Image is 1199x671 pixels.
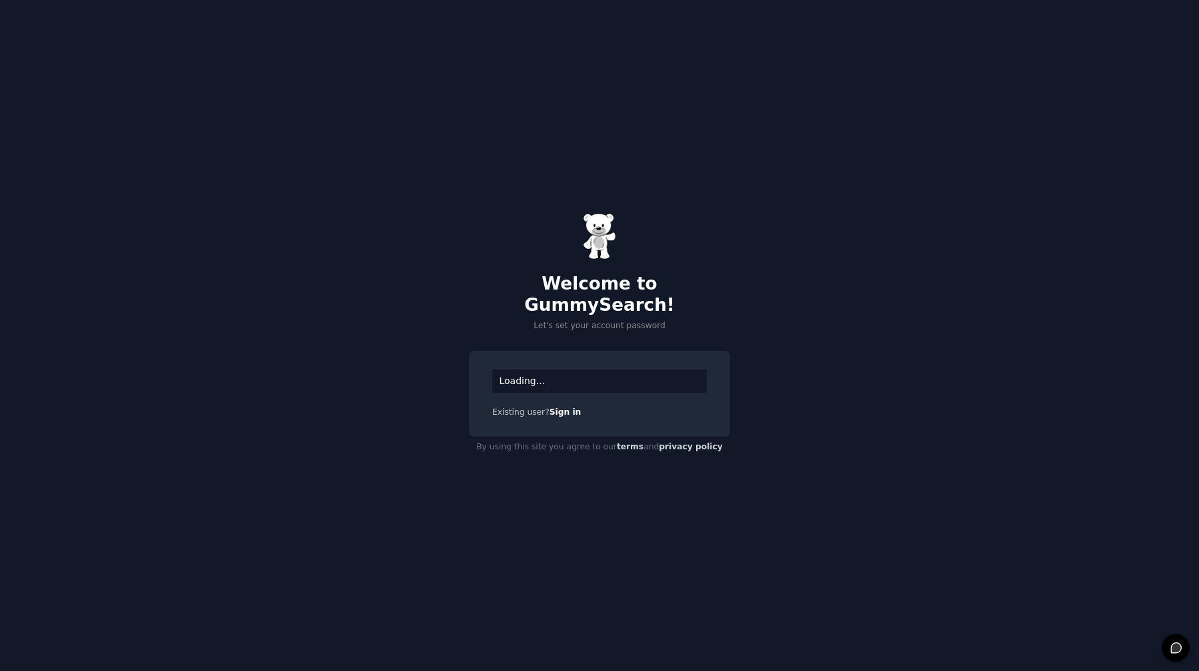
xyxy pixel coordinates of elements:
[583,213,616,260] img: Gummy Bear
[550,407,582,417] a: Sign in
[492,369,707,393] div: Loading...
[659,442,723,451] a: privacy policy
[492,407,550,417] span: Existing user?
[469,320,730,332] p: Let's set your account password
[617,442,643,451] a: terms
[469,437,730,458] div: By using this site you agree to our and
[469,274,730,316] h2: Welcome to GummySearch!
